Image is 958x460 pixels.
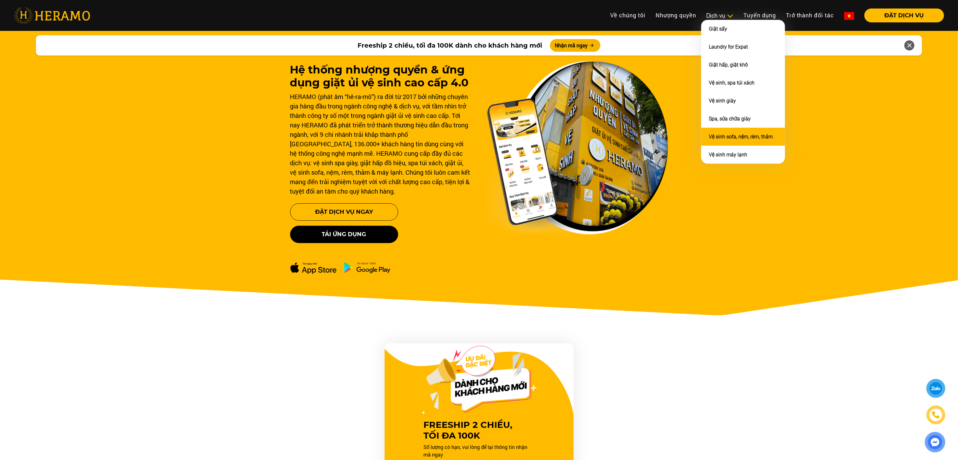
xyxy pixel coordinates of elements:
img: subToggleIcon [727,13,733,19]
a: Vệ sinh giày [709,98,736,104]
button: ĐẶT DỊCH VỤ [864,9,944,22]
a: ĐẶT DỊCH VỤ [859,13,944,18]
img: apple-dowload [290,262,337,274]
a: Giặt sấy [709,26,727,32]
img: Offer Header [422,346,536,415]
p: Số lượng có hạn, vui lòng để lại thông tin nhận mã ngay [424,443,535,458]
a: Laundry for Expat [709,44,748,50]
a: phone-icon [927,406,944,423]
div: HERAMO (phát âm “hê-ra-mô”) ra đời từ 2017 bởi những chuyên gia hàng đầu trong ngành công nghệ & ... [290,92,472,196]
h3: FREESHIP 2 CHIỀU, TỐI ĐA 100K [424,420,535,441]
button: Tải ứng dụng [290,226,398,243]
a: Về chúng tôi [605,9,651,22]
img: heramo-logo.png [14,7,90,24]
a: Trở thành đối tác [781,9,839,22]
img: ch-dowload [344,262,391,273]
a: Vệ sinh, spa túi xách [709,80,754,86]
button: Đặt Dịch Vụ Ngay [290,203,398,221]
div: Dịch vụ [706,11,733,20]
a: Spa, sửa chữa giày [709,116,751,122]
button: Nhận mã ngay [550,39,600,52]
img: banner [487,61,668,235]
a: Tuyển dụng [738,9,781,22]
h1: Hệ thống nhượng quyền & ứng dụng giặt ủi vệ sinh cao cấp 4.0 [290,63,472,89]
span: Freeship 2 chiều, tối đa 100K dành cho khách hàng mới [358,41,542,50]
a: Nhượng quyền [651,9,701,22]
a: Vệ sinh sofa, nệm, rèm, thảm [709,134,773,140]
a: Vệ sinh máy lạnh [709,152,747,158]
a: Giặt hấp, giặt khô [709,62,748,68]
img: vn-flag.png [844,12,854,20]
img: phone-icon [932,411,940,419]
